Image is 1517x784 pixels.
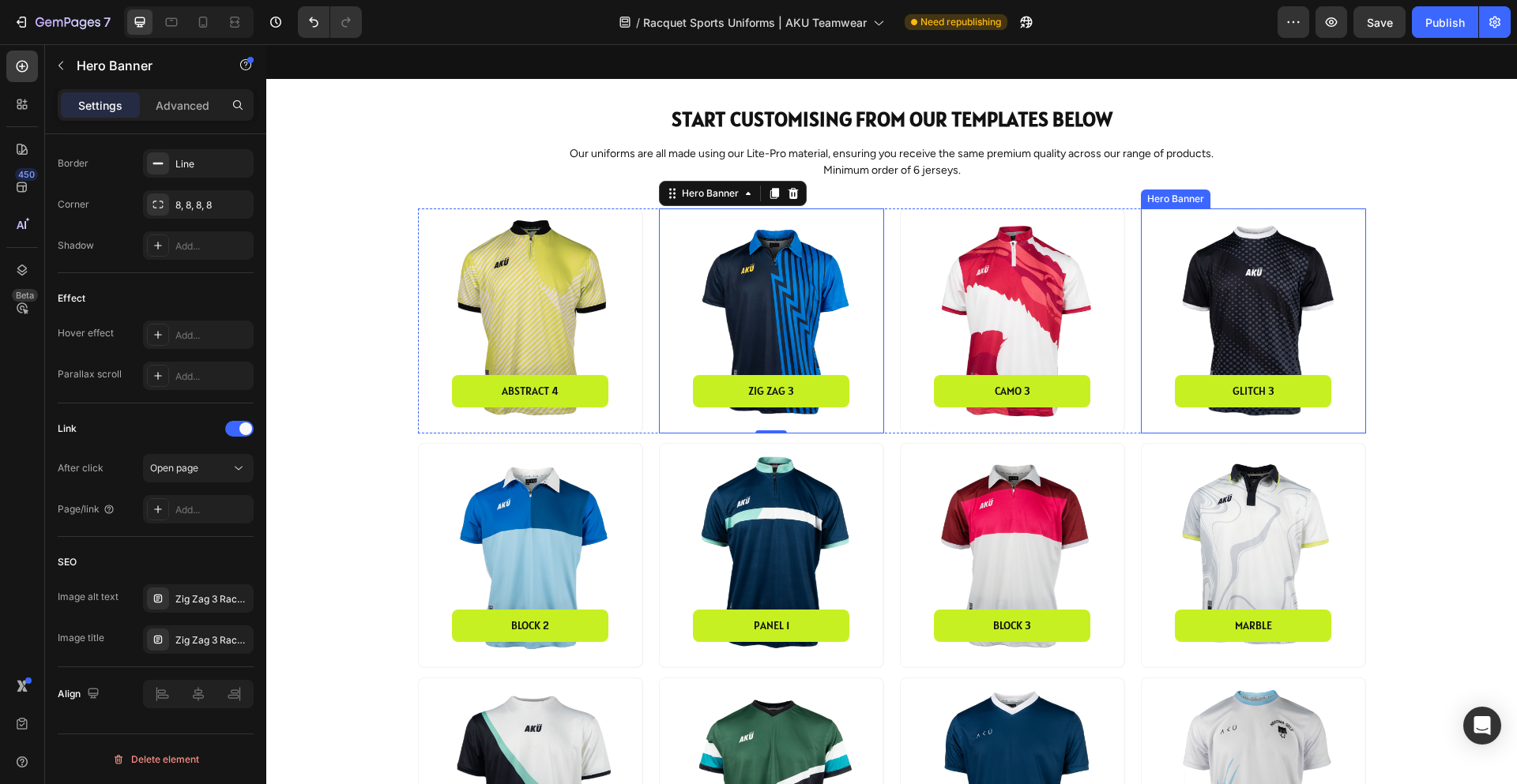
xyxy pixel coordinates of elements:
[58,684,103,705] div: Align
[58,590,119,604] div: Image alt text
[152,165,376,388] div: Background Image
[175,592,250,606] div: Zig Zag 3 Racquet Sports Jersey
[175,503,250,517] div: Add...
[393,165,617,388] div: Background Image
[58,461,104,475] div: After click
[78,97,122,114] p: Settings
[298,6,362,38] div: Undo/Redo
[235,337,292,357] p: Abstract 4
[969,572,1006,591] p: Marble
[112,750,199,769] div: Delete element
[266,44,1517,784] iframe: Design area
[153,118,1098,134] p: Minimum order of 6 jerseys.
[1425,14,1465,31] div: Publish
[156,97,209,114] p: Advanced
[1367,16,1393,29] span: Save
[175,198,250,212] div: 8, 8, 8, 8
[58,238,94,253] div: Shadow
[12,289,38,302] div: Beta
[636,14,640,31] span: /
[1353,6,1406,38] button: Save
[58,197,89,212] div: Corner
[634,165,858,388] div: Background Image
[175,328,250,343] div: Add...
[152,400,376,623] div: Background Image
[175,369,250,384] div: Add...
[412,142,476,156] div: Hero Banner
[875,165,1099,388] div: Background Image
[487,572,523,591] p: Panel 1
[150,462,198,474] span: Open page
[920,15,1001,29] span: Need republishing
[15,168,38,181] div: 450
[727,572,765,591] p: Block 3
[668,331,824,363] a: Camo 3
[58,422,77,436] div: Link
[393,400,617,623] div: Background Image
[143,454,254,482] button: Open page
[58,747,254,772] button: Delete element
[58,326,114,340] div: Hover effect
[58,502,115,516] div: Page/link
[186,331,342,363] a: Abstract 4
[966,337,1008,357] p: Glitch 3
[1463,707,1501,745] div: Open Intercom Messenger
[427,331,583,363] a: Zig Zag 3
[909,565,1065,598] a: Marble
[634,400,858,623] div: Background Image
[104,13,111,32] p: 7
[1412,6,1478,38] button: Publish
[643,14,867,31] span: Racquet Sports Uniforms | AKU Teamwear
[58,631,104,645] div: Image title
[482,337,528,357] p: Zig Zag 3
[875,400,1099,623] div: Background Image
[186,565,342,598] a: Block 2
[58,555,77,569] div: SEO
[58,291,85,306] div: Effect
[58,367,122,381] div: Parallax scroll
[77,56,211,75] p: Hero Banner
[427,565,583,598] a: Panel 1
[728,337,764,357] p: Camo 3
[668,565,824,598] a: Block 3
[175,239,250,253] div: Add...
[405,62,846,88] strong: start customising from our templates below
[153,101,1098,118] p: Our uniforms are all made using our Lite-Pro material, ensuring you receive the same premium qual...
[909,331,1065,363] a: Glitch 3
[878,148,941,162] div: Hero Banner
[6,6,118,38] button: 7
[175,633,250,647] div: Zig Zag 3 Racquet Sports Jersey
[58,156,88,171] div: Border
[245,572,283,591] p: Block 2
[175,157,250,171] div: Line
